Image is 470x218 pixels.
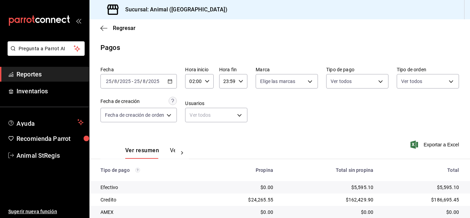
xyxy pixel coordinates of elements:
input: -- [142,79,146,84]
svg: Los pagos realizados con Pay y otras terminales son montos brutos. [135,168,140,173]
div: $162,429.90 [284,196,373,203]
span: Ver todos [331,78,352,85]
div: Ver todos [185,108,247,122]
span: Recomienda Parrot [17,134,84,143]
div: $0.00 [384,209,459,216]
div: AMEX [100,209,199,216]
span: Pregunta a Parrot AI [19,45,74,52]
label: Fecha [100,67,177,72]
a: Pregunta a Parrot AI [5,50,85,57]
span: Elige las marcas [260,78,295,85]
button: open_drawer_menu [76,18,81,23]
div: Efectivo [100,184,199,191]
label: Hora inicio [185,67,213,72]
div: Total [384,167,459,173]
label: Tipo de orden [397,67,459,72]
label: Marca [256,67,318,72]
span: Fecha de creación de orden [105,112,164,118]
input: -- [134,79,140,84]
div: $0.00 [284,209,373,216]
div: $24,265.55 [210,196,273,203]
button: Regresar [100,25,136,31]
span: Sugerir nueva función [8,208,84,215]
input: ---- [119,79,131,84]
h3: Sucursal: Animal ([GEOGRAPHIC_DATA]) [120,6,227,14]
input: -- [106,79,112,84]
input: ---- [148,79,160,84]
label: Hora fin [219,67,247,72]
span: Ayuda [17,118,75,126]
span: / [146,79,148,84]
button: Ver resumen [125,147,159,159]
span: / [140,79,142,84]
div: navigation tabs [125,147,175,159]
div: $5,595.10 [384,184,459,191]
div: $5,595.10 [284,184,373,191]
div: Fecha de creación [100,98,140,105]
span: Regresar [113,25,136,31]
div: Propina [210,167,273,173]
span: / [112,79,114,84]
div: Total sin propina [284,167,373,173]
span: Inventarios [17,86,84,96]
span: Animal StRegis [17,151,84,160]
span: - [132,79,133,84]
div: Tipo de pago [100,167,199,173]
button: Pregunta a Parrot AI [8,41,85,56]
span: Ver todos [401,78,422,85]
div: $0.00 [210,209,273,216]
div: $186,695.45 [384,196,459,203]
label: Tipo de pago [326,67,388,72]
span: / [117,79,119,84]
button: Ver pagos [170,147,196,159]
input: -- [114,79,117,84]
div: Pagos [100,42,120,53]
span: Reportes [17,70,84,79]
label: Usuarios [185,101,247,106]
div: $0.00 [210,184,273,191]
div: Credito [100,196,199,203]
button: Exportar a Excel [412,141,459,149]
